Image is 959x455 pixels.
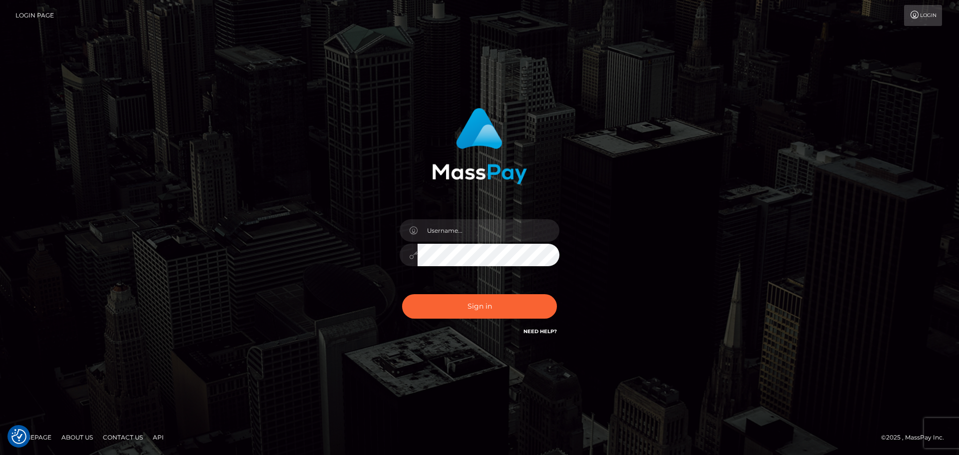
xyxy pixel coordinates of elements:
[11,430,55,445] a: Homepage
[99,430,147,445] a: Contact Us
[881,432,952,443] div: © 2025 , MassPay Inc.
[15,5,54,26] a: Login Page
[904,5,942,26] a: Login
[402,294,557,319] button: Sign in
[11,429,26,444] img: Revisit consent button
[57,430,97,445] a: About Us
[523,328,557,335] a: Need Help?
[418,219,559,242] input: Username...
[149,430,168,445] a: API
[11,429,26,444] button: Consent Preferences
[432,108,527,184] img: MassPay Login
